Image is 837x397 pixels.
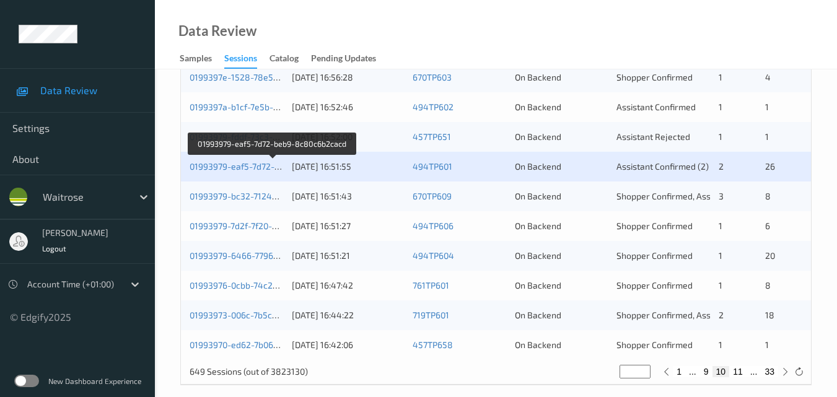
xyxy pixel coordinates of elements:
[292,131,404,143] div: [DATE] 16:52:00
[515,101,608,113] div: On Backend
[616,72,693,82] span: Shopper Confirmed
[515,339,608,351] div: On Backend
[190,339,359,350] a: 01993970-ed62-7b06-9271-47a05eb4caa4
[292,101,404,113] div: [DATE] 16:52:46
[616,280,693,290] span: Shopper Confirmed
[515,279,608,292] div: On Backend
[616,102,696,112] span: Assistant Confirmed
[292,339,404,351] div: [DATE] 16:42:06
[616,161,709,172] span: Assistant Confirmed (2)
[719,131,722,142] span: 1
[616,250,693,261] span: Shopper Confirmed
[616,131,690,142] span: Assistant Rejected
[515,190,608,203] div: On Backend
[685,366,700,377] button: ...
[515,309,608,321] div: On Backend
[292,190,404,203] div: [DATE] 16:51:43
[270,50,311,68] a: Catalog
[190,365,308,378] p: 649 Sessions (out of 3823130)
[747,366,761,377] button: ...
[413,131,451,142] a: 457TP651
[719,72,722,82] span: 1
[719,220,722,231] span: 1
[765,310,774,320] span: 18
[729,366,747,377] button: 11
[190,102,356,112] a: 0199397a-b1cf-7e5b-aa34-2a2cb06c5939
[224,52,257,69] div: Sessions
[413,102,454,112] a: 494TP602
[719,250,722,261] span: 1
[765,191,771,201] span: 8
[178,25,256,37] div: Data Review
[616,310,770,320] span: Shopper Confirmed, Assistant Rejected
[413,72,452,82] a: 670TP603
[765,280,771,290] span: 8
[270,52,299,68] div: Catalog
[719,280,722,290] span: 1
[515,220,608,232] div: On Backend
[515,71,608,84] div: On Backend
[292,279,404,292] div: [DATE] 16:47:42
[292,250,404,262] div: [DATE] 16:51:21
[719,310,724,320] span: 2
[311,50,388,68] a: Pending Updates
[765,339,769,350] span: 1
[712,366,730,377] button: 10
[190,250,355,261] a: 01993979-6466-7796-8ad2-01ec6bd7fa1d
[700,366,712,377] button: 9
[224,50,270,69] a: Sessions
[190,280,355,290] a: 01993976-0cbb-74c2-8887-1f8181547a61
[292,71,404,84] div: [DATE] 16:56:28
[413,161,452,172] a: 494TP601
[515,250,608,262] div: On Backend
[413,310,449,320] a: 719TP601
[413,220,454,231] a: 494TP606
[515,160,608,173] div: On Backend
[765,161,775,172] span: 26
[190,161,356,172] a: 01993979-eaf5-7d72-beb9-8c80c6b2cacd
[719,102,722,112] span: 1
[719,161,724,172] span: 2
[765,250,775,261] span: 20
[413,250,454,261] a: 494TP604
[515,131,608,143] div: On Backend
[292,160,404,173] div: [DATE] 16:51:55
[673,366,685,377] button: 1
[292,220,404,232] div: [DATE] 16:51:27
[292,309,404,321] div: [DATE] 16:44:22
[765,102,769,112] span: 1
[190,220,352,231] a: 01993979-7d2f-7f20-ad52-5c6f56a9e8e1
[719,339,722,350] span: 1
[765,72,771,82] span: 4
[616,220,693,231] span: Shopper Confirmed
[413,339,453,350] a: 457TP658
[765,131,769,142] span: 1
[180,50,224,68] a: Samples
[190,72,359,82] a: 0199397e-1528-78e5-88fe-38845e3f299b
[190,191,357,201] a: 01993979-bc32-7124-839a-dedf288a241c
[413,191,452,201] a: 670TP609
[190,310,355,320] a: 01993973-006c-7b5c-bf50-213f04254c49
[190,131,357,142] a: 01993979-fddf-73c3-83d3-82532c055ea8
[311,52,376,68] div: Pending Updates
[765,220,770,231] span: 6
[413,280,449,290] a: 761TP601
[719,191,724,201] span: 3
[180,52,212,68] div: Samples
[761,366,778,377] button: 33
[616,339,693,350] span: Shopper Confirmed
